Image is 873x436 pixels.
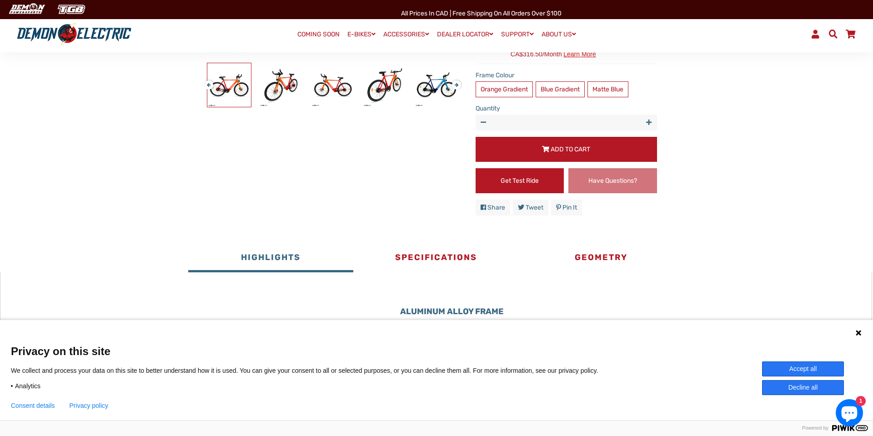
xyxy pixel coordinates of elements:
a: E-BIKES [344,28,379,41]
button: Geometry [519,245,684,272]
button: Add to Cart [476,137,657,162]
a: COMING SOON [294,28,343,41]
label: Frame Colour [476,70,657,80]
button: Increase item quantity by one [641,115,657,130]
span: Analytics [15,382,40,390]
label: Orange Gradient [476,81,533,97]
span: Add to Cart [551,145,590,153]
a: Privacy policy [70,402,109,409]
span: Privacy on this site [11,345,862,358]
button: Accept all [762,361,844,376]
button: Highlights [188,245,353,272]
img: 6ix City eBike - Demon Electric [363,63,406,107]
img: Demon Electric [5,2,48,17]
a: DEALER LOCATOR [434,28,497,41]
button: Specifications [353,245,518,272]
a: Get Test Ride [476,168,564,193]
h3: ALUMINUM ALLOY FRAME [400,307,684,317]
a: ACCESSORIES [380,28,432,41]
span: Share [487,204,505,211]
a: Have Questions? [568,168,657,193]
inbox-online-store-chat: Shopify online store chat [833,399,866,429]
button: Consent details [11,402,55,409]
button: Next [452,76,457,86]
label: Blue Gradient [536,81,585,97]
img: Demon Electric logo [14,22,135,46]
span: Pin it [562,204,577,211]
button: Decline all [762,380,844,395]
input: quantity [476,115,657,130]
label: Quantity [476,104,657,113]
label: Matte Blue [587,81,628,97]
button: Previous [204,76,210,86]
img: 6ix City eBike - Demon Electric [207,63,251,107]
span: $1,899.00 [511,40,596,57]
img: TGB Canada [53,2,90,17]
img: 6ix City eBike - Demon Electric [415,63,458,107]
img: 6ix City eBike - Demon Electric [259,63,303,107]
span: Tweet [526,204,543,211]
span: Powered by [798,425,832,431]
img: 6ix City eBike - Demon Electric [311,63,355,107]
a: SUPPORT [498,28,537,41]
a: ABOUT US [538,28,579,41]
p: We collect and process your data on this site to better understand how it is used. You can give y... [11,366,612,375]
button: Reduce item quantity by one [476,115,492,130]
span: All Prices in CAD | Free shipping on all orders over $100 [401,10,562,17]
